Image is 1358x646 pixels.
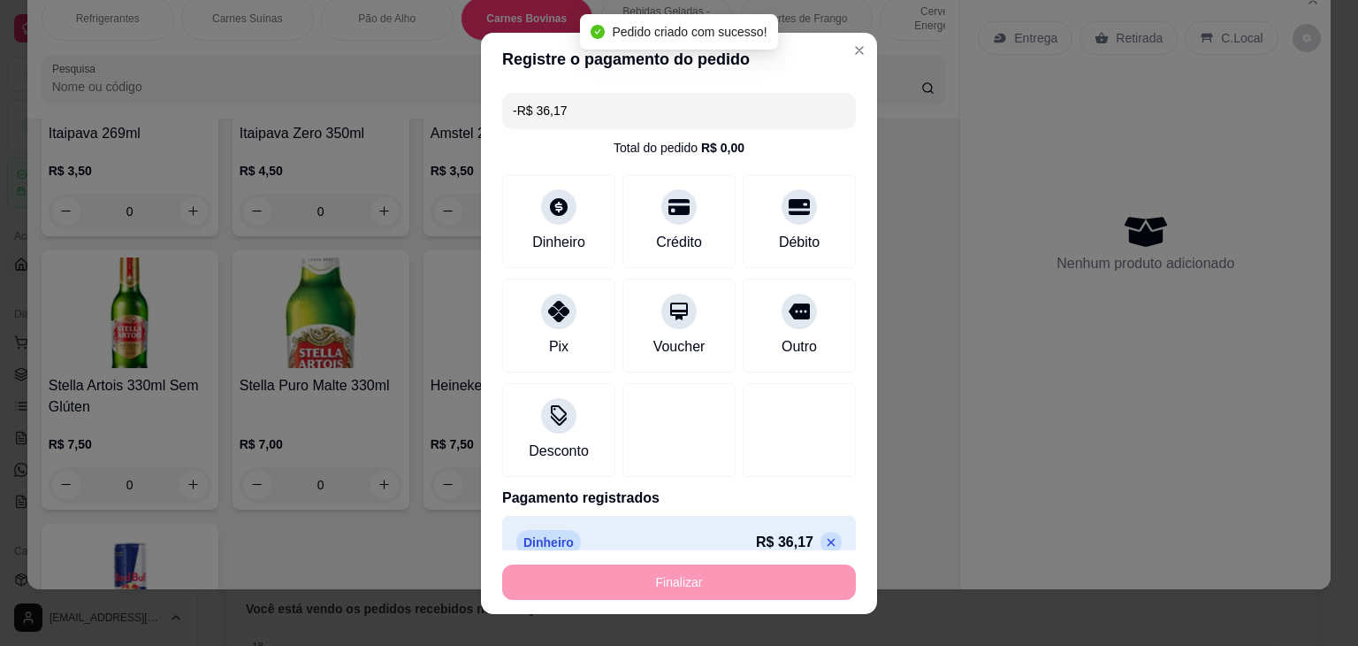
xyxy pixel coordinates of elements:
div: Desconto [529,441,589,462]
div: Débito [779,232,820,253]
p: R$ 36,17 [756,532,813,553]
header: Registre o pagamento do pedido [481,33,877,86]
div: R$ 0,00 [701,139,744,157]
input: Ex.: hambúrguer de cordeiro [513,93,845,128]
div: Outro [782,336,817,358]
div: Crédito [656,232,702,253]
p: Pagamento registrados [502,488,856,509]
div: Voucher [653,336,706,358]
div: Total do pedido [614,139,744,157]
div: Pix [549,336,568,358]
button: Close [845,36,874,65]
div: Dinheiro [532,232,585,253]
span: check-circle [591,25,605,39]
span: Pedido criado com sucesso! [612,25,767,39]
p: Dinheiro [516,530,581,555]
